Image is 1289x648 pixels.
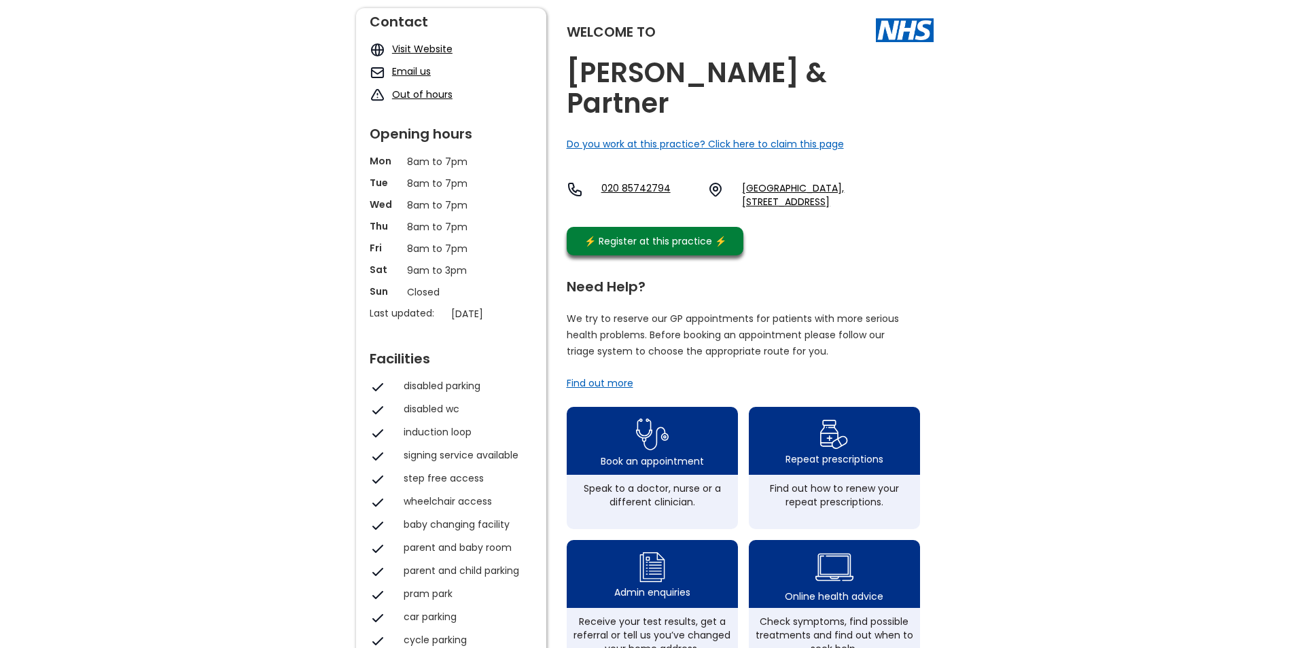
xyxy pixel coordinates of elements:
p: Sun [370,285,400,298]
p: 8am to 7pm [407,198,495,213]
div: Opening hours [370,120,533,141]
div: cycle parking [404,633,526,647]
div: baby changing facility [404,518,526,531]
div: Contact [370,8,533,29]
div: Welcome to [567,25,656,39]
a: Find out more [567,376,633,390]
a: Do you work at this practice? Click here to claim this page [567,137,844,151]
p: 8am to 7pm [407,154,495,169]
div: Facilities [370,345,533,365]
img: health advice icon [815,545,853,590]
h2: [PERSON_NAME] & Partner [567,58,934,119]
img: The NHS logo [876,18,934,41]
p: We try to reserve our GP appointments for patients with more serious health problems. Before book... [567,310,900,359]
img: exclamation icon [370,88,385,103]
div: Admin enquiries [614,586,690,599]
div: Find out how to renew your repeat prescriptions. [756,482,913,509]
p: [DATE] [451,306,540,321]
img: globe icon [370,42,385,58]
p: Mon [370,154,400,168]
img: practice location icon [707,181,724,198]
div: ⚡️ Register at this practice ⚡️ [578,234,734,249]
img: mail icon [370,65,385,80]
div: step free access [404,471,526,485]
div: Book an appointment [601,454,704,468]
a: Email us [392,65,431,78]
div: Repeat prescriptions [785,452,883,466]
div: signing service available [404,448,526,462]
a: Visit Website [392,42,453,56]
p: 8am to 7pm [407,219,495,234]
p: Last updated: [370,306,444,320]
a: repeat prescription iconRepeat prescriptionsFind out how to renew your repeat prescriptions. [749,407,920,529]
a: [GEOGRAPHIC_DATA], [STREET_ADDRESS] [742,181,933,209]
p: Fri [370,241,400,255]
div: parent and child parking [404,564,526,577]
div: disabled parking [404,379,526,393]
a: Out of hours [392,88,453,101]
div: parent and baby room [404,541,526,554]
a: 020 85742794 [601,181,697,209]
a: book appointment icon Book an appointmentSpeak to a doctor, nurse or a different clinician. [567,407,738,529]
p: 8am to 7pm [407,176,495,191]
div: car parking [404,610,526,624]
img: telephone icon [567,181,583,198]
p: Thu [370,219,400,233]
p: Tue [370,176,400,190]
div: Need Help? [567,273,920,293]
a: ⚡️ Register at this practice ⚡️ [567,227,743,255]
p: Closed [407,285,495,300]
p: 9am to 3pm [407,263,495,278]
img: repeat prescription icon [819,416,849,452]
div: wheelchair access [404,494,526,508]
div: Speak to a doctor, nurse or a different clinician. [573,482,731,509]
img: book appointment icon [636,414,669,454]
div: disabled wc [404,402,526,416]
img: admin enquiry icon [637,549,667,586]
p: Sat [370,263,400,276]
div: pram park [404,587,526,600]
p: 8am to 7pm [407,241,495,256]
div: Online health advice [785,590,883,603]
p: Wed [370,198,400,211]
div: induction loop [404,425,526,439]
